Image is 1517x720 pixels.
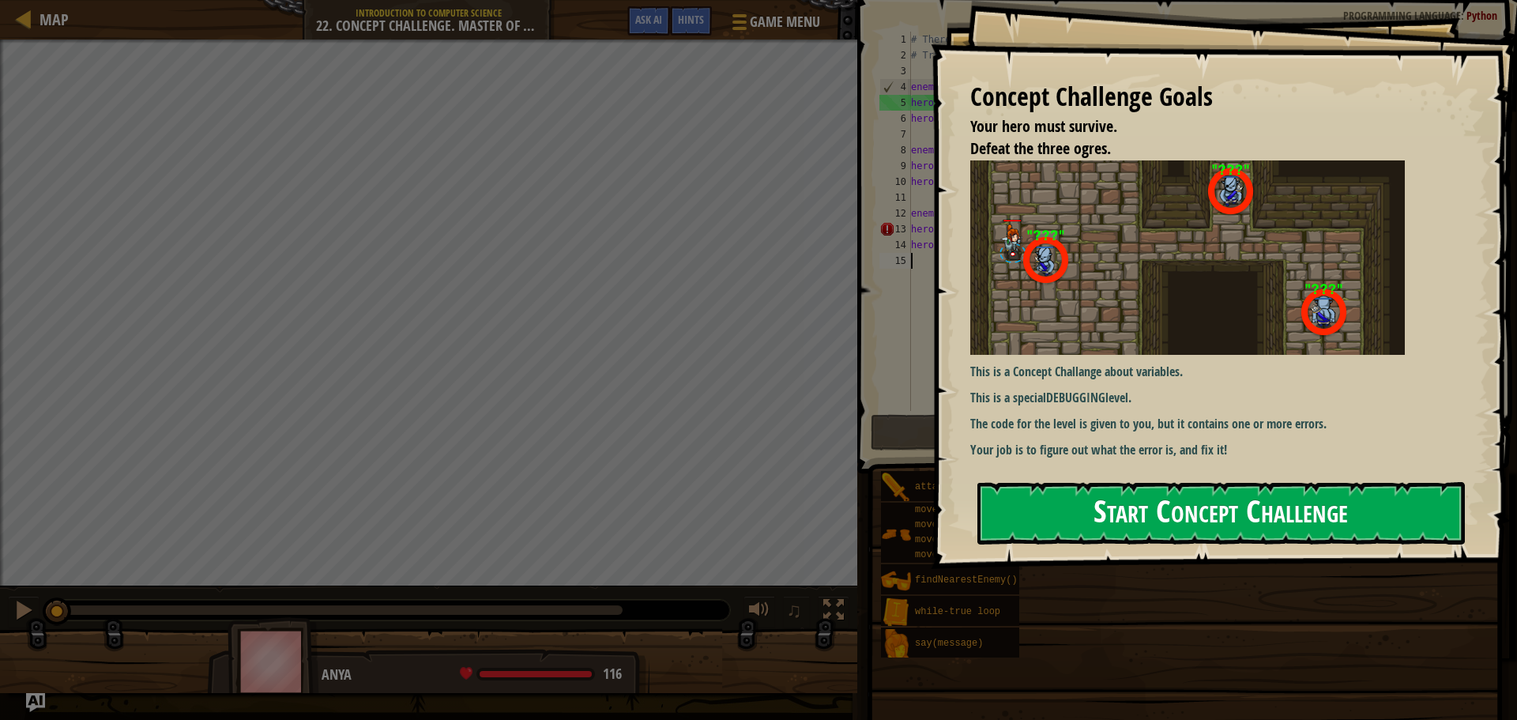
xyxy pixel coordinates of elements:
span: moveUp(steps) [915,549,989,560]
img: portrait.png [881,473,911,503]
strong: DEBUGGING [1046,389,1105,406]
button: Ask AI [627,6,670,36]
p: Your job is to figure out what the error is, and fix it! [970,441,1474,459]
span: Hints [678,12,704,27]
li: Defeat the three ogres. [950,138,1458,160]
div: Anya [322,665,634,685]
img: portrait.png [881,566,911,596]
img: portrait.png [881,519,911,549]
img: Master of names [970,160,1405,355]
li: Your hero must survive. [950,115,1458,138]
div: health: 116 / 116 [460,667,622,681]
div: 9 [879,158,911,174]
span: moveRight(steps) [915,534,1006,545]
span: say(message) [915,638,983,649]
div: 7 [879,126,911,142]
button: Adjust volume [743,596,775,628]
p: This is a Concept Challange about variables. [970,363,1474,381]
div: 4 [880,79,911,95]
img: portrait.png [881,597,911,628]
div: 3 [879,63,911,79]
div: 6 [879,111,911,126]
div: Concept Challenge Goals [970,79,1462,115]
button: ♫ [783,596,810,628]
div: 15 [879,253,911,269]
div: 1 [879,32,911,47]
p: This is a special level. [970,389,1474,407]
span: moveDown(steps) [915,504,1000,515]
span: Your hero must survive. [970,115,1117,137]
button: Run ⇧↵ [871,414,1493,450]
button: Start Concept Challenge [977,482,1465,545]
span: Game Menu [750,12,820,32]
div: 8 [879,142,911,158]
span: Defeat the three ogres. [970,138,1111,159]
div: 2 [879,47,911,63]
span: Ask AI [635,12,662,27]
div: 14 [879,237,911,253]
div: 13 [879,221,911,237]
button: Toggle fullscreen [818,596,849,628]
span: Map [40,9,69,30]
img: thang_avatar_frame.png [228,617,319,705]
div: 5 [879,95,911,111]
span: while-true loop [915,606,1000,617]
span: attack(target) [915,481,995,492]
span: moveLeft(steps) [915,519,1000,530]
button: Game Menu [720,6,830,43]
p: The code for the level is given to you, but it contains one or more errors. [970,415,1474,433]
span: ♫ [786,598,802,622]
button: Ask AI [26,693,45,712]
span: findNearestEnemy() [915,575,1018,586]
div: 11 [879,190,911,205]
div: 12 [879,205,911,221]
div: 10 [879,174,911,190]
span: 116 [603,664,622,684]
img: portrait.png [881,629,911,659]
a: Map [32,9,69,30]
button: Ctrl + P: Pause [8,596,40,628]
